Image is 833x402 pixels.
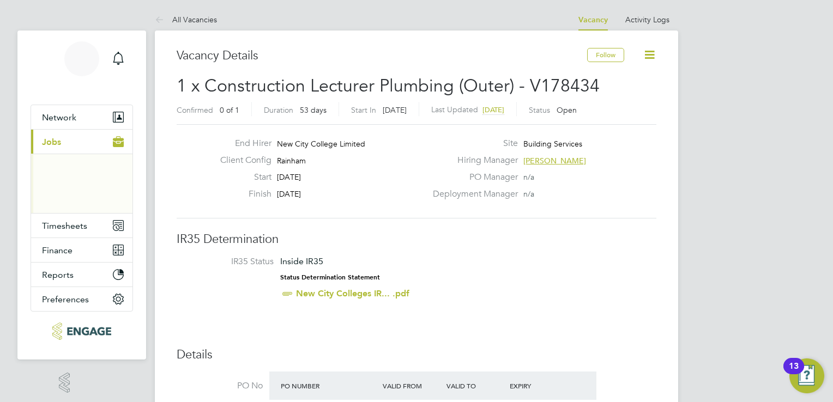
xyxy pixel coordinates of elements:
label: Hiring Manager [426,155,518,166]
a: JE[PERSON_NAME] [31,41,133,94]
label: Start [212,172,271,183]
span: 1 x Construction Lecturer Plumbing (Outer) - V178434 [177,75,600,96]
span: 53 days [300,105,327,115]
a: Positions [42,163,77,173]
button: Follow [587,48,624,62]
label: Finish [212,188,271,200]
label: Deployment Manager [426,188,518,200]
span: [DATE] [383,105,407,115]
label: Status [529,105,550,115]
div: Expiry [507,376,571,395]
span: n/a [523,189,534,199]
span: Finance [42,245,73,255]
span: Network [42,112,76,123]
strong: Status Determination Statement [280,273,380,281]
span: Joshua Evans [31,81,133,94]
a: Vacancy [578,15,608,25]
span: Open [557,105,577,115]
label: Client Config [212,155,271,166]
label: PO No [177,380,263,392]
button: Timesheets [31,214,132,237]
div: 13 [789,366,799,380]
button: Jobs [31,130,132,154]
span: New City College Limited [277,139,365,149]
img: xede-logo-retina.png [52,322,111,340]
h3: Vacancy Details [177,48,587,64]
a: Vacancies [42,179,84,188]
button: Open Resource Center, 13 new notifications [789,358,824,393]
span: [PERSON_NAME] [523,156,586,166]
span: Inside IR35 [280,256,323,266]
label: Duration [264,105,293,115]
span: Powered by [75,373,105,382]
a: All Vacancies [155,15,217,25]
button: Reports [31,263,132,287]
label: PO Manager [426,172,518,183]
button: Finance [31,238,132,262]
span: [DATE] [277,189,301,199]
span: Rainham [277,156,306,166]
a: New City Colleges IR... .pdf [296,288,409,299]
div: Valid From [380,376,444,395]
span: Engage [75,382,105,391]
div: Valid To [444,376,508,395]
span: [DATE] [482,105,504,114]
span: 0 of 1 [220,105,239,115]
div: Jobs [31,154,132,213]
span: [DATE] [277,172,301,182]
a: Powered byEngage [59,373,105,393]
span: Building Services [523,139,582,149]
nav: Main navigation [17,31,146,360]
label: End Hirer [212,138,271,149]
div: PO Number [278,376,380,395]
label: Confirmed [177,105,213,115]
span: Timesheets [42,221,87,231]
span: n/a [523,172,534,182]
h3: IR35 Determination [177,232,656,247]
button: Preferences [31,287,132,311]
label: Last Updated [431,105,478,114]
span: Jobs [42,137,61,147]
span: Preferences [42,294,89,304]
a: Go to home page [31,322,133,340]
label: Site [426,138,518,149]
h3: Details [177,347,656,363]
a: Activity Logs [625,15,669,25]
a: Placements [42,194,88,203]
label: IR35 Status [188,256,274,267]
button: Network [31,105,132,129]
label: Start In [351,105,376,115]
span: JE [74,52,89,66]
span: Reports [42,270,74,280]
